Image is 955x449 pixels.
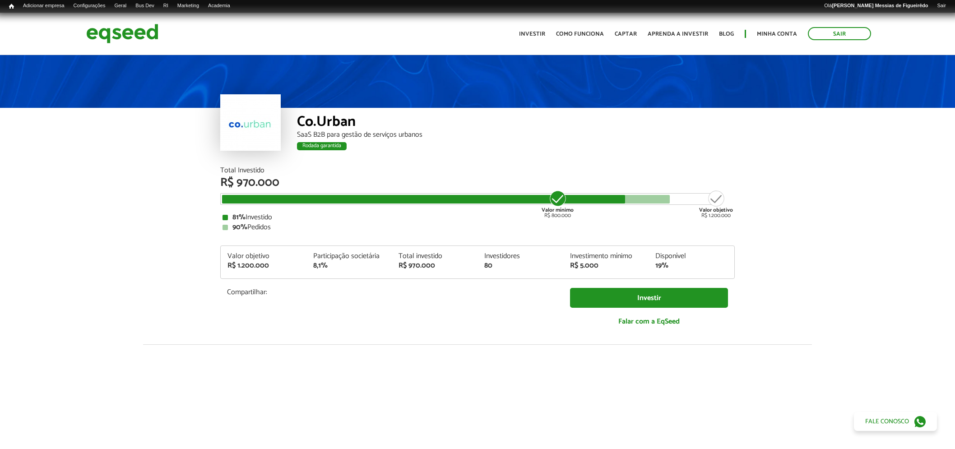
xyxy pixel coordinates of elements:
[570,288,728,308] a: Investir
[570,253,642,260] div: Investimento mínimo
[5,2,19,11] a: Início
[220,177,735,189] div: R$ 970.000
[655,253,728,260] div: Disponível
[159,2,173,9] a: RI
[227,262,300,269] div: R$ 1.200.000
[854,412,937,431] a: Fale conosco
[227,253,300,260] div: Valor objetivo
[399,253,471,260] div: Total investido
[313,253,385,260] div: Participação societária
[9,3,14,9] span: Início
[832,3,928,8] strong: [PERSON_NAME] Messias de Figueirêdo
[204,2,235,9] a: Academia
[232,211,246,223] strong: 81%
[173,2,204,9] a: Marketing
[570,312,728,331] a: Falar com a EqSeed
[19,2,69,9] a: Adicionar empresa
[69,2,110,9] a: Configurações
[313,262,385,269] div: 8,1%
[110,2,131,9] a: Geral
[297,131,735,139] div: SaaS B2B para gestão de serviços urbanos
[541,190,575,218] div: R$ 800.000
[556,31,604,37] a: Como funciona
[484,262,556,269] div: 80
[820,2,932,9] a: Olá[PERSON_NAME] Messias de Figueirêdo
[220,167,735,174] div: Total Investido
[932,2,950,9] a: Sair
[297,115,735,131] div: Co.Urban
[223,224,732,231] div: Pedidos
[131,2,159,9] a: Bus Dev
[615,31,637,37] a: Captar
[399,262,471,269] div: R$ 970.000
[648,31,708,37] a: Aprenda a investir
[808,27,871,40] a: Sair
[542,206,574,214] strong: Valor mínimo
[223,214,732,221] div: Investido
[699,190,733,218] div: R$ 1.200.000
[719,31,734,37] a: Blog
[227,288,556,296] p: Compartilhar:
[86,22,158,46] img: EqSeed
[757,31,797,37] a: Minha conta
[570,262,642,269] div: R$ 5.000
[655,262,728,269] div: 19%
[484,253,556,260] div: Investidores
[699,206,733,214] strong: Valor objetivo
[232,221,247,233] strong: 90%
[519,31,545,37] a: Investir
[297,142,347,150] div: Rodada garantida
